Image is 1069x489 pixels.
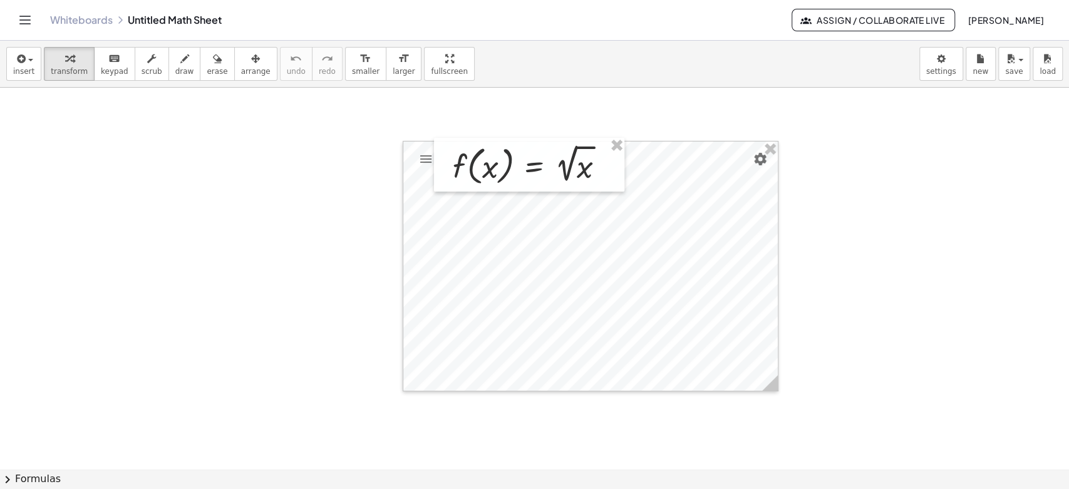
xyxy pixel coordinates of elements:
[175,67,194,76] span: draw
[1033,47,1063,81] button: load
[424,47,474,81] button: fullscreen
[321,51,333,66] i: redo
[345,47,386,81] button: format_sizesmaller
[998,47,1030,81] button: save
[749,148,772,170] button: Settings
[15,10,35,30] button: Toggle navigation
[241,67,271,76] span: arrange
[287,67,306,76] span: undo
[280,47,312,81] button: undoundo
[234,47,277,81] button: arrange
[352,67,380,76] span: smaller
[1005,67,1023,76] span: save
[312,47,343,81] button: redoredo
[958,9,1054,31] button: [PERSON_NAME]
[792,9,955,31] button: Assign / Collaborate Live
[200,47,234,81] button: erase
[919,47,963,81] button: settings
[973,67,988,76] span: new
[108,51,120,66] i: keyboard
[418,152,433,167] img: Main Menu
[802,14,944,26] span: Assign / Collaborate Live
[319,67,336,76] span: redo
[926,67,956,76] span: settings
[135,47,169,81] button: scrub
[393,67,415,76] span: larger
[290,51,302,66] i: undo
[207,67,227,76] span: erase
[6,47,41,81] button: insert
[966,47,996,81] button: new
[359,51,371,66] i: format_size
[431,67,467,76] span: fullscreen
[168,47,201,81] button: draw
[94,47,135,81] button: keyboardkeypad
[1040,67,1056,76] span: load
[968,14,1044,26] span: [PERSON_NAME]
[101,67,128,76] span: keypad
[44,47,95,81] button: transform
[51,67,88,76] span: transform
[386,47,421,81] button: format_sizelarger
[50,14,113,26] a: Whiteboards
[142,67,162,76] span: scrub
[398,51,410,66] i: format_size
[13,67,34,76] span: insert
